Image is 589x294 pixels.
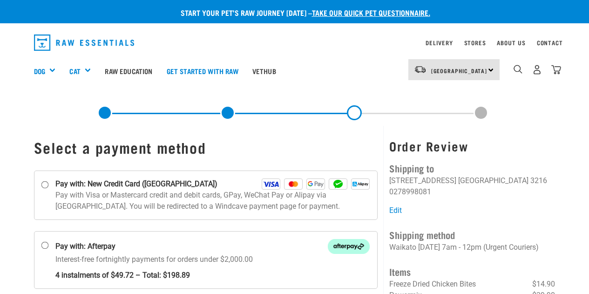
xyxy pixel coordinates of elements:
[284,178,303,190] img: Mastercard
[389,176,456,185] li: [STREET_ADDRESS]
[532,65,542,75] img: user.png
[55,178,217,190] strong: Pay with: New Credit Card ([GEOGRAPHIC_DATA])
[55,241,115,252] strong: Pay with: Afterpay
[426,41,453,44] a: Delivery
[389,139,555,153] h3: Order Review
[532,279,555,290] span: $14.90
[306,178,325,190] img: GPay
[69,66,80,76] a: Cat
[245,52,283,89] a: Vethub
[98,52,159,89] a: Raw Education
[312,10,430,14] a: take our quick pet questionnaire.
[431,69,487,72] span: [GEOGRAPHIC_DATA]
[55,190,370,212] p: Pay with Visa or Mastercard credit and debit cards, GPay, WeChat Pay or Alipay via [GEOGRAPHIC_DA...
[497,41,525,44] a: About Us
[34,66,45,76] a: Dog
[41,241,48,249] input: Pay with: Afterpay Afterpay Interest-free fortnightly payments for orders under $2,000.00 4 insta...
[458,176,547,185] li: [GEOGRAPHIC_DATA] 3216
[262,178,280,190] img: Visa
[389,206,402,215] a: Edit
[389,187,431,196] li: 0278998081
[55,265,370,281] strong: 4 instalments of $49.72 – Total: $198.89
[328,239,370,253] img: Afterpay
[389,280,476,288] span: Freeze Dried Chicken Bites
[389,161,555,175] h4: Shipping to
[160,52,245,89] a: Get started with Raw
[41,181,48,188] input: Pay with: New Credit Card ([GEOGRAPHIC_DATA]) Visa Mastercard GPay WeChat Alipay Pay with Visa or...
[414,65,427,74] img: van-moving.png
[514,65,522,74] img: home-icon-1@2x.png
[389,242,555,253] p: Waikato [DATE] 7am - 12pm (Urgent Couriers)
[351,178,370,190] img: Alipay
[389,227,555,242] h4: Shipping method
[329,178,347,190] img: WeChat
[55,254,370,281] p: Interest-free fortnightly payments for orders under $2,000.00
[389,264,555,279] h4: Items
[537,41,563,44] a: Contact
[34,34,135,51] img: Raw Essentials Logo
[27,31,563,55] nav: dropdown navigation
[464,41,486,44] a: Stores
[551,65,561,75] img: home-icon@2x.png
[34,139,378,156] h1: Select a payment method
